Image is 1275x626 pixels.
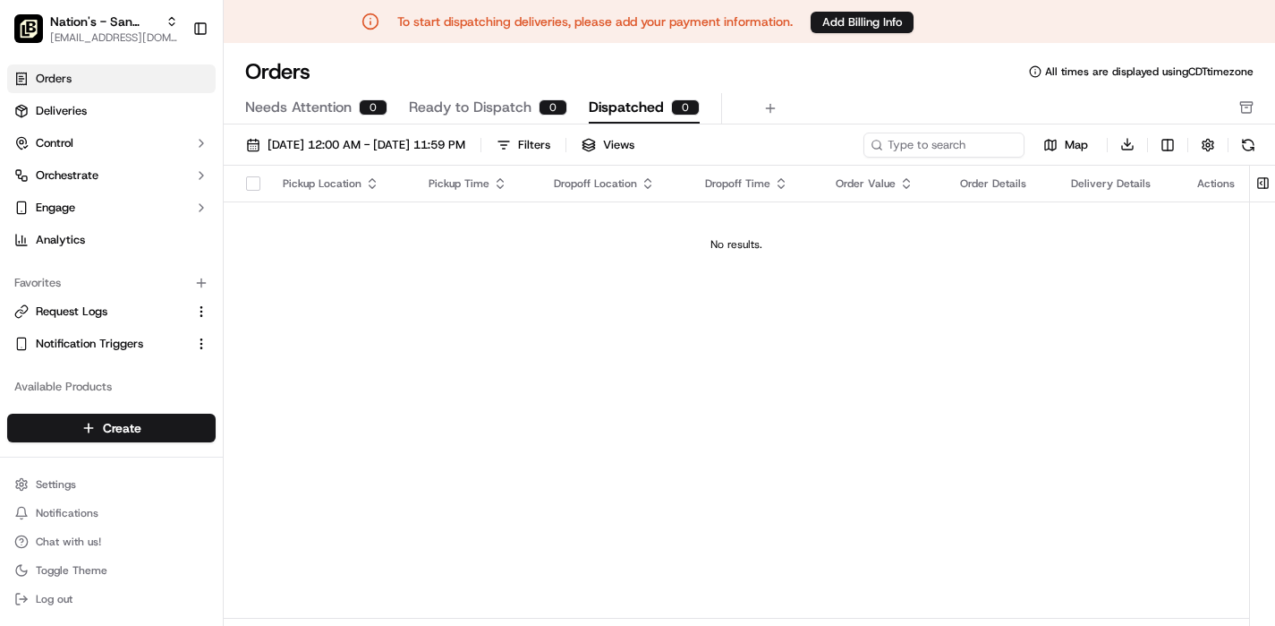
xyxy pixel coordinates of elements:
div: Order Value [836,176,931,191]
span: Engage [36,200,75,216]
div: Delivery Details [1071,176,1169,191]
span: Log out [36,592,72,606]
button: Nation's - San Pablo [50,13,158,30]
span: Map [1065,137,1088,153]
span: Notification Triggers [36,336,143,352]
button: Settings [7,472,216,497]
button: Log out [7,587,216,612]
button: Toggle Theme [7,558,216,583]
button: [EMAIL_ADDRESS][DOMAIN_NAME] [50,30,178,45]
p: To start dispatching deliveries, please add your payment information. [397,13,793,30]
button: Add Billing Info [811,12,914,33]
a: Analytics [7,226,216,254]
span: Chat with us! [36,535,101,549]
button: Nation's - San PabloNation's - San Pablo[EMAIL_ADDRESS][DOMAIN_NAME] [7,7,185,50]
button: Views [574,133,642,158]
span: Dispatched [589,97,664,118]
button: Request Logs [7,297,216,326]
span: Ready to Dispatch [409,97,531,118]
span: Toggle Theme [36,563,107,578]
a: Request Logs [14,304,187,320]
span: Orchestrate [36,167,98,184]
input: Type to search [863,133,1024,158]
button: Create [7,414,216,442]
span: Settings [36,477,76,492]
div: Pickup Location [283,176,400,191]
div: Dropoff Location [554,176,676,191]
button: Map [1032,134,1100,156]
div: Favorites [7,269,216,297]
div: Available Products [7,373,216,401]
div: No results. [231,237,1242,252]
img: Nation's - San Pablo [14,14,43,43]
button: Control [7,129,216,158]
div: Filters [518,137,550,153]
button: Chat with us! [7,529,216,554]
div: Dropoff Time [705,176,807,191]
a: Add Billing Info [811,11,914,33]
span: [DATE] 12:00 AM - [DATE] 11:59 PM [268,137,465,153]
button: Notification Triggers [7,330,216,358]
a: Notification Triggers [14,336,187,352]
div: 0 [359,99,387,116]
button: Engage [7,193,216,222]
div: Pickup Time [429,176,525,191]
span: Deliveries [36,103,87,119]
a: Deliveries [7,97,216,125]
a: Orders [7,64,216,93]
span: Analytics [36,232,85,248]
span: All times are displayed using CDT timezone [1045,64,1254,79]
button: Filters [489,133,558,158]
h1: Orders [245,57,310,86]
span: Notifications [36,506,98,520]
div: 0 [539,99,567,116]
div: 0 [671,99,700,116]
span: Orders [36,71,72,87]
span: Views [603,137,634,153]
button: Notifications [7,501,216,526]
button: Orchestrate [7,161,216,190]
span: Create [103,419,141,437]
div: Actions [1197,176,1235,191]
span: Request Logs [36,304,107,320]
button: [DATE] 12:00 AM - [DATE] 11:59 PM [238,133,473,158]
span: Control [36,135,73,151]
span: Needs Attention [245,97,352,118]
button: Refresh [1236,133,1261,158]
div: Order Details [960,176,1042,191]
